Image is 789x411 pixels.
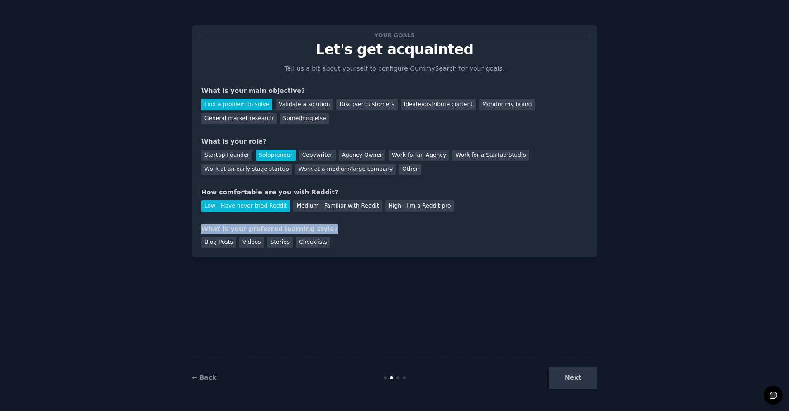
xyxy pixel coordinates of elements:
div: Low - Have never tried Reddit [201,200,290,212]
a: ← Back [192,374,216,381]
div: Something else [280,113,329,125]
div: Stories [267,237,293,248]
div: Ideate/distribute content [401,99,476,110]
div: Work for an Agency [389,150,449,161]
div: Startup Founder [201,150,252,161]
div: What is your role? [201,137,588,146]
div: Blog Posts [201,237,236,248]
div: Videos [239,237,264,248]
div: What is your preferred learning style? [201,224,588,234]
span: Your goals [373,30,416,40]
div: Discover customers [336,99,397,110]
div: Copywriter [299,150,336,161]
div: High - I'm a Reddit pro [385,200,454,212]
div: How comfortable are you with Reddit? [201,188,588,197]
div: General market research [201,113,277,125]
div: Monitor my brand [479,99,535,110]
div: Validate a solution [276,99,333,110]
div: Find a problem to solve [201,99,272,110]
div: Checklists [296,237,330,248]
div: Agency Owner [339,150,385,161]
p: Let's get acquainted [201,42,588,58]
div: Work at an early stage startup [201,164,292,175]
div: Work at a medium/large company [295,164,396,175]
div: Medium - Familiar with Reddit [293,200,382,212]
div: Other [399,164,421,175]
p: Tell us a bit about yourself to configure GummySearch for your goals. [280,64,509,73]
div: Solopreneur [256,150,295,161]
div: What is your main objective? [201,86,588,96]
div: Work for a Startup Studio [452,150,529,161]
